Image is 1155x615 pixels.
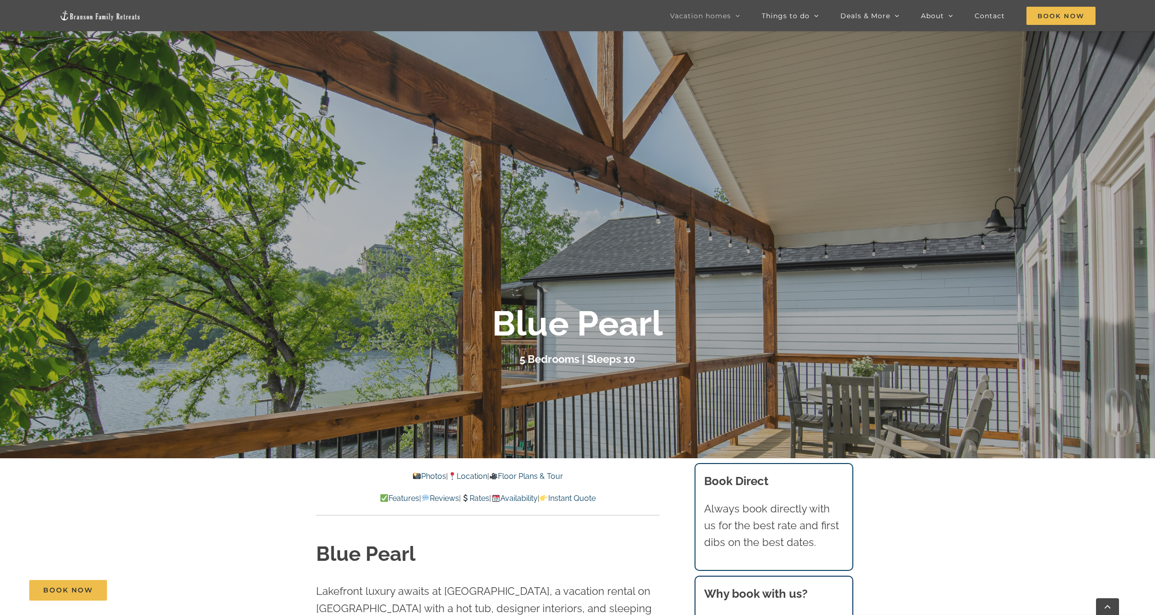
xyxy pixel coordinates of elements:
h3: 5 Bedrooms | Sleeps 10 [519,353,636,365]
img: 💲 [461,494,469,502]
p: Always book directly with us for the best rate and first dibs on the best dates. [704,500,844,551]
img: 👉 [540,494,548,502]
a: Photos [412,472,446,481]
span: Things to do [762,12,810,19]
h1: Blue Pearl [316,540,660,569]
a: Instant Quote [540,494,596,503]
a: Rates [461,494,489,503]
a: Book Now [29,580,107,601]
img: Branson Family Retreats Logo [59,10,141,21]
a: Reviews [421,494,459,503]
img: 📸 [413,472,421,480]
img: 💬 [422,494,429,502]
p: | | | | [316,492,660,505]
span: Book Now [1026,7,1096,25]
span: Vacation homes [670,12,731,19]
img: ✅ [380,494,388,502]
span: Book Now [43,586,93,594]
img: 📍 [448,472,456,480]
p: | | [316,470,660,483]
img: 📆 [492,494,500,502]
span: Deals & More [840,12,890,19]
a: Floor Plans & Tour [489,472,563,481]
a: Availability [491,494,537,503]
span: About [921,12,944,19]
a: Location [448,472,487,481]
b: Blue Pearl [492,303,663,344]
img: 🎥 [490,472,497,480]
span: Contact [975,12,1005,19]
a: Features [380,494,419,503]
h3: Book Direct [704,473,844,490]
